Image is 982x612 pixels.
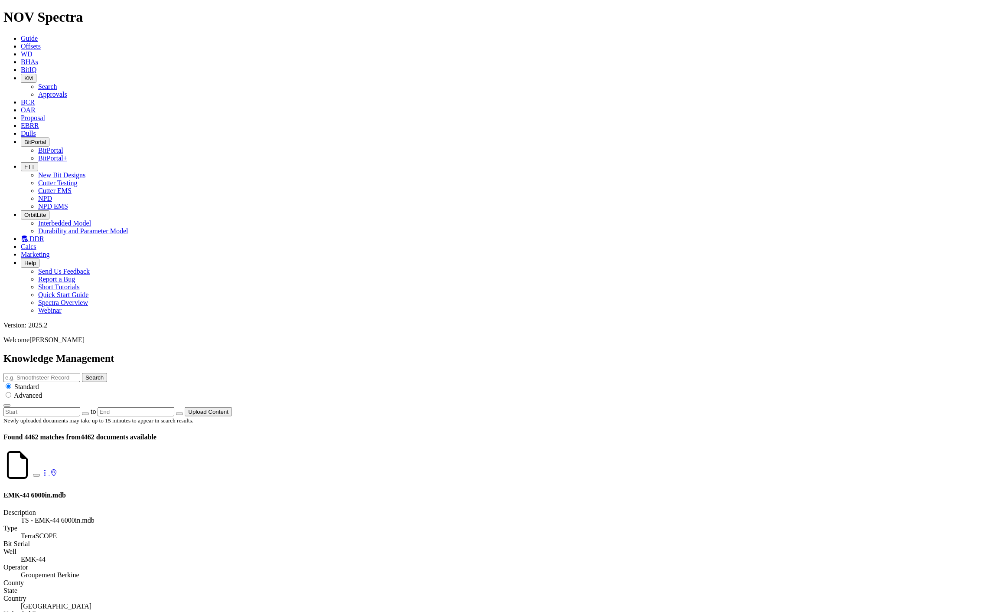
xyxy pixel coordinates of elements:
a: Quick Start Guide [38,291,88,298]
h4: 4462 documents available [3,433,979,441]
h1: NOV Spectra [3,9,979,25]
dt: County [3,579,979,587]
span: [PERSON_NAME] [29,336,85,344]
a: Dulls [21,130,36,137]
a: BitPortal [38,147,63,154]
span: Found 4462 matches from [3,433,81,441]
a: BCR [21,98,35,106]
a: Offsets [21,43,41,50]
small: Newly uploaded documents may take up to 15 minutes to appear in search results. [3,417,193,424]
span: OrbitLite [24,212,46,218]
a: Search [38,83,57,90]
span: Advanced [14,392,42,399]
h4: EMK-44 6000in.mdb [3,491,979,499]
button: BitPortal [21,137,49,147]
a: WD [21,50,33,58]
a: BitIQ [21,66,36,73]
button: Upload Content [185,407,232,416]
span: BitPortal [24,139,46,145]
input: e.g. Smoothsteer Record [3,373,80,382]
button: Search [82,373,107,382]
button: KM [21,74,36,83]
button: FTT [21,162,38,171]
a: Cutter EMS [38,187,72,194]
span: Standard [14,383,39,390]
button: Help [21,259,39,268]
a: OAR [21,106,36,114]
dt: Country [3,595,979,602]
h2: Knowledge Management [3,353,979,364]
dd: Groupement Berkine [21,571,979,579]
dd: [GEOGRAPHIC_DATA] [21,602,979,610]
input: Start [3,407,80,416]
dt: Well [3,548,979,556]
a: NPD EMS [38,203,68,210]
a: EBRR [21,122,39,129]
dd: TS - EMK-44 6000in.mdb [21,517,979,524]
a: Webinar [38,307,62,314]
span: DDR [29,235,44,242]
button: OrbitLite [21,210,49,219]
a: Report a Bug [38,275,75,283]
span: to [91,408,96,415]
a: Guide [21,35,38,42]
a: BHAs [21,58,38,65]
dt: Bit Serial [3,540,979,548]
dd: TerraSCOPE [21,532,979,540]
a: Proposal [21,114,45,121]
a: BitPortal+ [38,154,67,162]
a: Durability and Parameter Model [38,227,128,235]
a: Approvals [38,91,67,98]
a: Marketing [21,251,50,258]
p: Welcome [3,336,979,344]
dt: Description [3,509,979,517]
a: Interbedded Model [38,219,91,227]
a: NPD [38,195,52,202]
a: Cutter Testing [38,179,78,187]
a: Calcs [21,243,36,250]
span: KM [24,75,33,82]
input: End [98,407,174,416]
a: Short Tutorials [38,283,80,291]
div: Version: 2025.2 [3,321,979,329]
dt: Operator [3,563,979,571]
a: Open in Offset [21,556,46,563]
a: Spectra Overview [38,299,88,306]
span: FTT [24,164,35,170]
span: Help [24,260,36,266]
dt: State [3,587,979,595]
a: New Bit Designs [38,171,85,179]
a: Send Us Feedback [38,268,90,275]
a: DDR [21,235,44,242]
dt: Type [3,524,979,532]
